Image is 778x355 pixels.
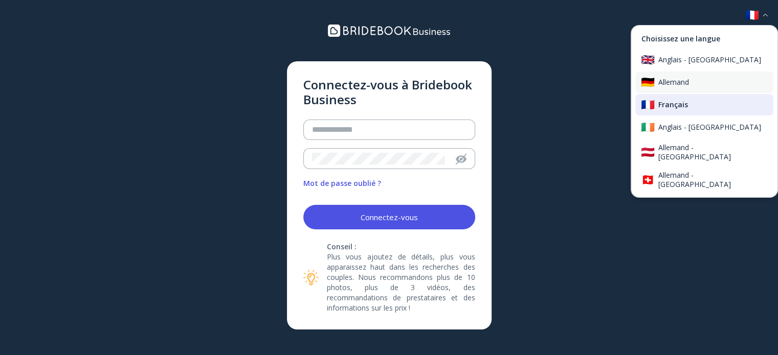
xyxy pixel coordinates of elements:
div: Connectez-vous [361,213,418,221]
div: Français [658,100,767,109]
div: Allemand [658,78,767,87]
img: gb.png [641,55,654,64]
img: fr.png [746,10,759,20]
div: Anglais - [GEOGRAPHIC_DATA] [658,55,767,64]
img: ie.png [641,122,654,132]
div: Allemand - [GEOGRAPHIC_DATA] [658,171,767,189]
div: Plus vous ajoutez de détails, plus vous apparaissez haut dans les recherches des couples. Nous re... [327,242,475,313]
img: ch.png [641,175,654,184]
a: Mot de passe oublié ? [303,178,381,188]
div: Allemand - [GEOGRAPHIC_DATA] [658,143,767,161]
img: de.png [641,77,654,87]
h4: Connectez-vous à Bridebook Business [303,78,475,107]
img: at.png [641,147,654,157]
div: Anglais - [GEOGRAPHIC_DATA] [658,123,767,132]
button: Connectez-vous [303,205,475,229]
div: Choisissez une langue [635,30,773,48]
img: fr.png [641,100,654,109]
span: Conseil : [327,242,475,252]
